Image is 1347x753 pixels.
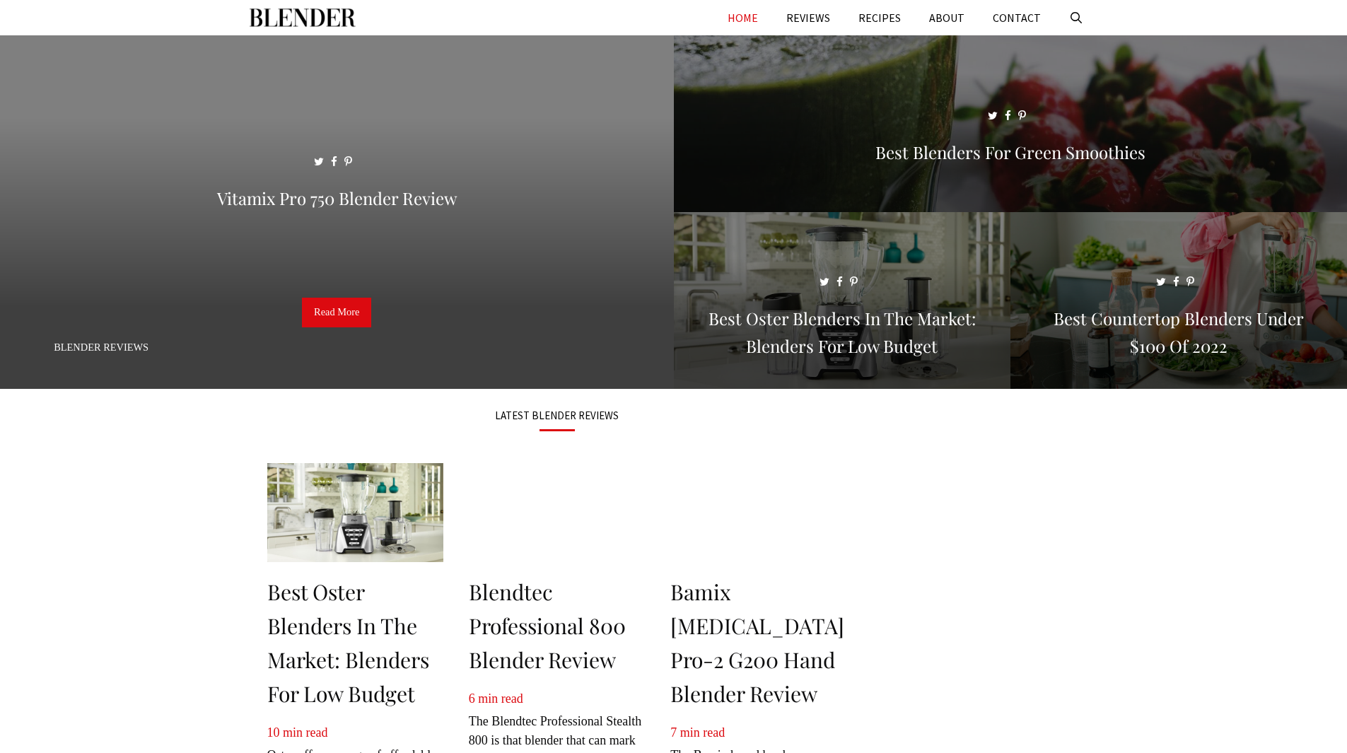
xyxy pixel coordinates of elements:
span: 6 [469,691,475,706]
a: Read More [302,298,371,327]
span: 7 [670,725,677,740]
span: min read [680,725,725,740]
img: Best Oster Blenders in the Market: Blenders for Low Budget [267,463,443,562]
a: Best Oster Blenders in the Market: Blenders for Low Budget [267,578,429,708]
a: Bamix [MEDICAL_DATA] Pro-2 G200 Hand Blender Review [670,578,844,708]
img: Blendtec Professional 800 Blender Review [469,463,645,562]
h3: LATEST BLENDER REVIEWS [267,410,847,421]
a: Best Oster Blenders in the Market: Blenders for Low Budget [674,372,1010,386]
a: Blendtec Professional 800 Blender Review [469,578,626,674]
a: Blender Reviews [54,342,148,353]
span: min read [478,691,523,706]
a: Best Countertop Blenders Under $100 of 2022 [1010,372,1347,386]
img: Bamix Gastro Pro-2 G200 Hand Blender Review [670,463,846,562]
span: 10 [267,725,280,740]
span: min read [283,725,327,740]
